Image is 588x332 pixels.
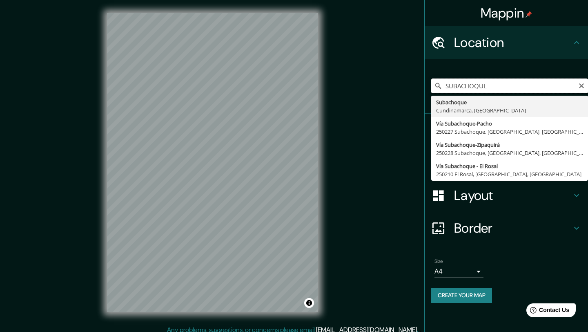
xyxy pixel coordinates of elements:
[436,162,583,170] div: Vía Subachoque - El Rosal
[431,288,492,303] button: Create your map
[436,149,583,157] div: 250228 Subachoque, [GEOGRAPHIC_DATA], [GEOGRAPHIC_DATA]
[436,106,583,114] div: Cundinamarca, [GEOGRAPHIC_DATA]
[526,11,532,18] img: pin-icon.png
[436,128,583,136] div: 250227 Subachoque, [GEOGRAPHIC_DATA], [GEOGRAPHIC_DATA]
[436,98,583,106] div: Subachoque
[436,170,583,178] div: 250210 El Rosal, [GEOGRAPHIC_DATA], [GEOGRAPHIC_DATA]
[454,187,572,204] h4: Layout
[454,220,572,236] h4: Border
[425,212,588,245] div: Border
[481,5,532,21] h4: Mappin
[425,179,588,212] div: Layout
[425,26,588,59] div: Location
[304,298,314,308] button: Toggle attribution
[454,34,572,51] h4: Location
[436,141,583,149] div: Vía Subachoque-Zipaquirá
[434,258,443,265] label: Size
[107,13,318,312] canvas: Map
[578,81,585,89] button: Clear
[515,300,579,323] iframe: Help widget launcher
[431,79,588,93] input: Pick your city or area
[425,114,588,146] div: Pins
[425,146,588,179] div: Style
[434,265,483,278] div: A4
[436,119,583,128] div: Vía Subachoque-Pacho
